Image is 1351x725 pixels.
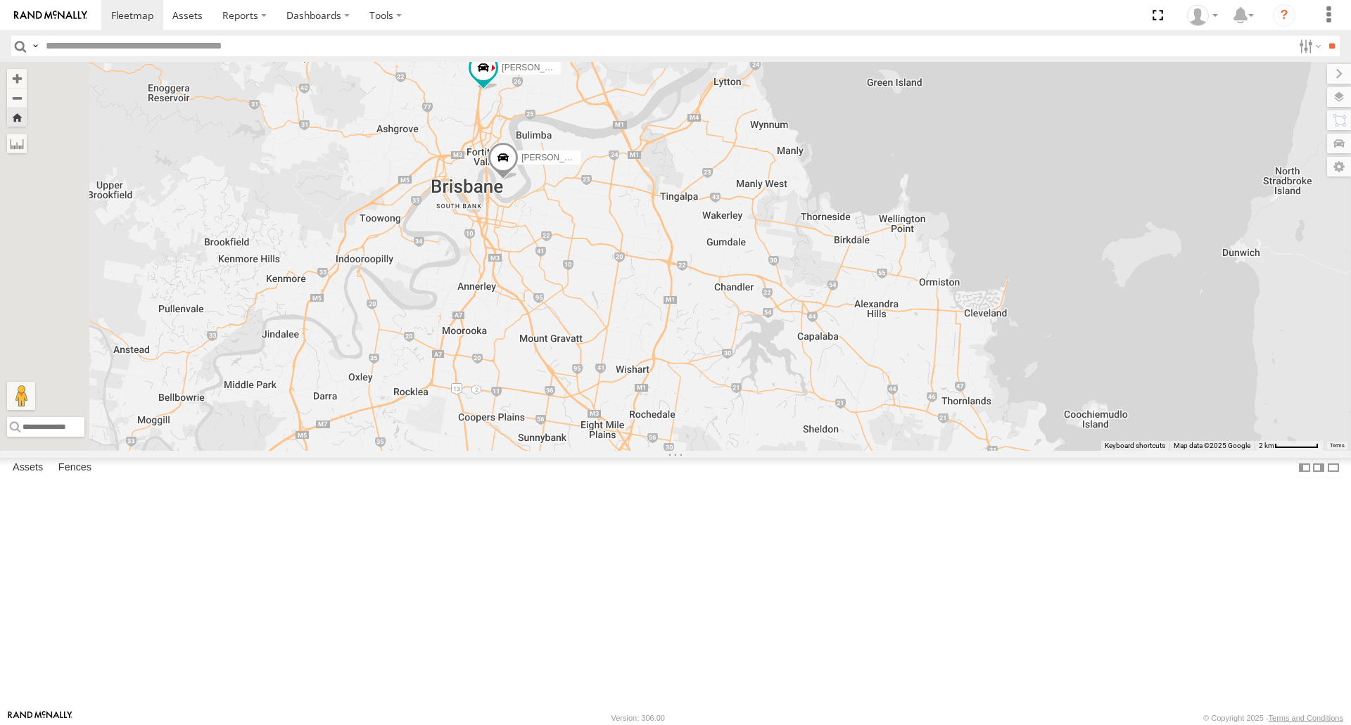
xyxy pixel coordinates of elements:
[1259,442,1274,449] span: 2 km
[30,36,41,56] label: Search Query
[14,11,87,20] img: rand-logo.svg
[1330,442,1345,448] a: Terms
[7,108,27,127] button: Zoom Home
[502,63,608,73] span: [PERSON_NAME] - 571IW2
[611,714,665,722] div: Version: 306.00
[1298,458,1312,478] label: Dock Summary Table to the Left
[7,69,27,88] button: Zoom in
[7,134,27,153] label: Measure
[1255,441,1323,451] button: Map Scale: 2 km per 59 pixels
[1105,441,1165,451] button: Keyboard shortcuts
[1269,714,1343,722] a: Terms and Conditions
[1182,5,1223,26] div: Marco DiBenedetto
[1327,157,1351,177] label: Map Settings
[6,458,50,478] label: Assets
[7,382,35,410] button: Drag Pegman onto the map to open Street View
[1174,442,1250,449] span: Map data ©2025 Google
[7,88,27,108] button: Zoom out
[1312,458,1326,478] label: Dock Summary Table to the Right
[1293,36,1324,56] label: Search Filter Options
[1273,4,1295,27] i: ?
[1326,458,1340,478] label: Hide Summary Table
[8,711,72,725] a: Visit our Website
[521,153,625,163] span: [PERSON_NAME] - 017IP4
[51,458,99,478] label: Fences
[1203,714,1343,722] div: © Copyright 2025 -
